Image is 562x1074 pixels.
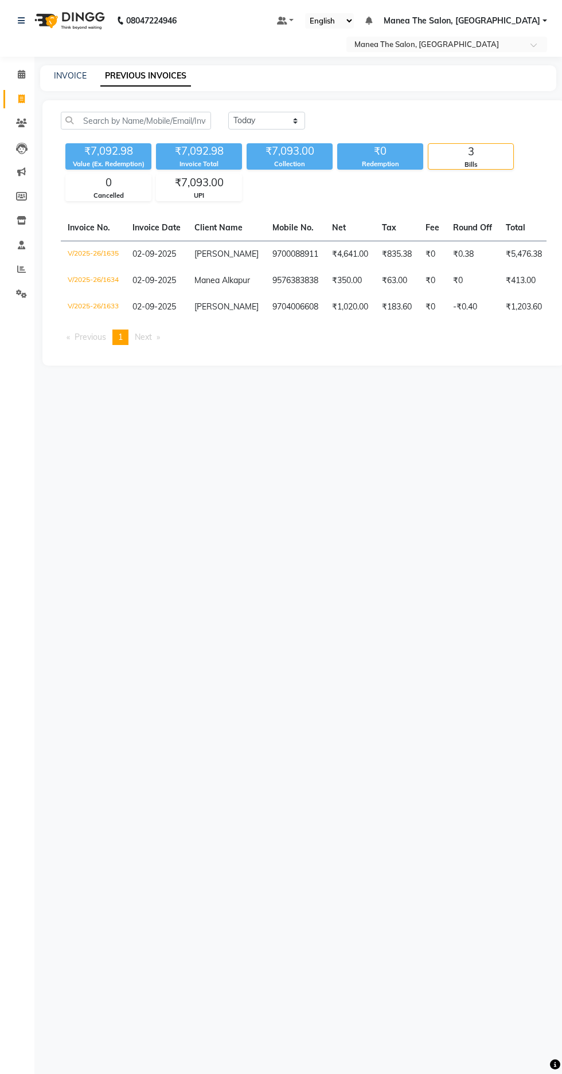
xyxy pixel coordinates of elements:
[419,241,446,268] td: ₹0
[375,268,419,294] td: ₹63.00
[266,294,325,320] td: 9704006608
[453,222,492,233] span: Round Off
[272,222,314,233] span: Mobile No.
[332,222,346,233] span: Net
[61,112,211,130] input: Search by Name/Mobile/Email/Invoice No
[499,294,549,320] td: ₹1,203.60
[75,332,106,342] span: Previous
[68,222,110,233] span: Invoice No.
[132,249,176,259] span: 02-09-2025
[266,241,325,268] td: 9700088911
[54,70,87,81] a: INVOICE
[506,222,525,233] span: Total
[157,175,241,191] div: ₹7,093.00
[384,15,540,27] span: Manea The Salon, [GEOGRAPHIC_DATA]
[156,143,242,159] div: ₹7,092.98
[446,241,499,268] td: ₹0.38
[337,159,423,169] div: Redemption
[499,241,549,268] td: ₹5,476.38
[375,294,419,320] td: ₹183.60
[118,332,123,342] span: 1
[382,222,396,233] span: Tax
[446,294,499,320] td: -₹0.40
[132,301,176,312] span: 02-09-2025
[325,241,375,268] td: ₹4,641.00
[428,160,513,170] div: Bills
[194,222,243,233] span: Client Name
[29,5,108,37] img: logo
[61,268,126,294] td: V/2025-26/1634
[126,5,177,37] b: 08047224946
[325,294,375,320] td: ₹1,020.00
[419,294,446,320] td: ₹0
[194,249,259,259] span: [PERSON_NAME]
[499,268,549,294] td: ₹413.00
[65,143,151,159] div: ₹7,092.98
[426,222,439,233] span: Fee
[194,301,259,312] span: [PERSON_NAME]
[65,159,151,169] div: Value (Ex. Redemption)
[419,268,446,294] td: ₹0
[61,294,126,320] td: V/2025-26/1633
[66,175,151,191] div: 0
[66,191,151,201] div: Cancelled
[61,241,126,268] td: V/2025-26/1635
[375,241,419,268] td: ₹835.38
[132,275,176,285] span: 02-09-2025
[157,191,241,201] div: UPI
[247,143,333,159] div: ₹7,093.00
[156,159,242,169] div: Invoice Total
[135,332,152,342] span: Next
[61,330,547,345] nav: Pagination
[428,144,513,160] div: 3
[247,159,333,169] div: Collection
[325,268,375,294] td: ₹350.00
[337,143,423,159] div: ₹0
[446,268,499,294] td: ₹0
[194,275,250,285] span: Manea Alkapur
[132,222,181,233] span: Invoice Date
[266,268,325,294] td: 9576383838
[100,66,191,87] a: PREVIOUS INVOICES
